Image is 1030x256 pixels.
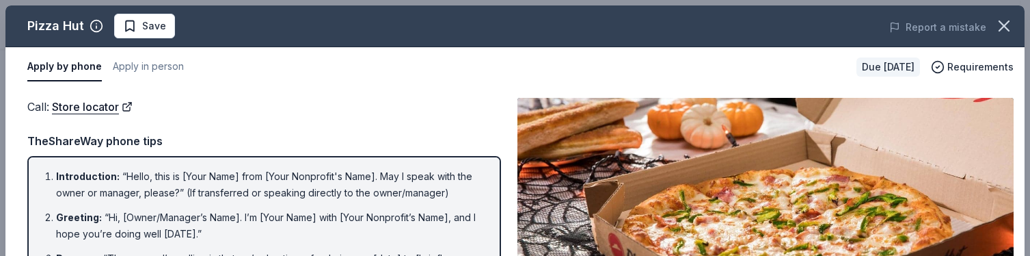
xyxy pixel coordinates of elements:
li: “Hello, this is [Your Name] from [Your Nonprofit's Name]. May I speak with the owner or manager, ... [56,168,480,201]
button: Requirements [931,59,1014,75]
a: Store locator [52,98,133,116]
button: Apply in person [113,53,184,81]
span: Save [142,18,166,34]
div: Due [DATE] [856,57,920,77]
div: TheShareWay phone tips [27,132,501,150]
button: Apply by phone [27,53,102,81]
div: Call : [27,98,501,116]
li: “Hi, [Owner/Manager’s Name]. I’m [Your Name] with [Your Nonprofit’s Name], and I hope you’re doin... [56,209,480,242]
button: Save [114,14,175,38]
span: Introduction : [56,170,120,182]
span: Requirements [947,59,1014,75]
div: Pizza Hut [27,15,84,37]
button: Report a mistake [889,19,986,36]
span: Greeting : [56,212,102,223]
